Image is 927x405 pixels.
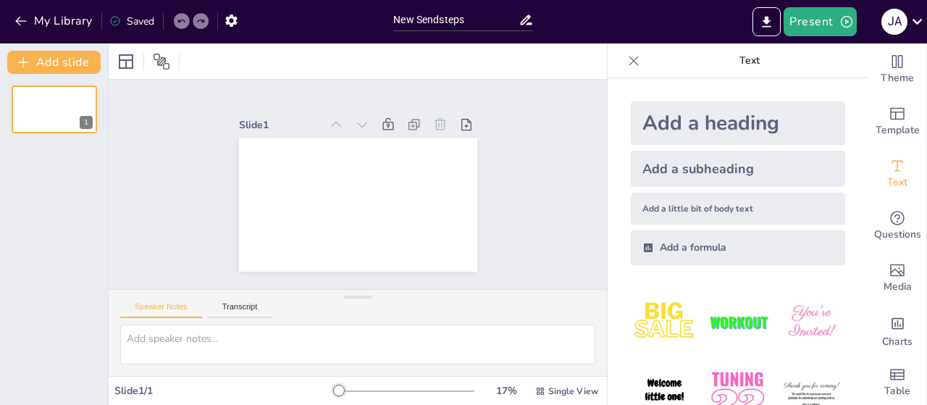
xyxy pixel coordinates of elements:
[874,227,921,243] span: Questions
[153,53,170,70] span: Position
[868,96,926,148] div: Add ready made slides
[631,101,845,145] div: Add a heading
[704,288,771,356] img: 2.jpeg
[881,7,907,36] button: J a
[884,383,910,399] span: Table
[882,334,913,350] span: Charts
[109,14,154,28] div: Saved
[80,116,93,129] div: 1
[876,122,920,138] span: Template
[881,9,907,35] div: J a
[868,252,926,304] div: Add images, graphics, shapes or video
[868,43,926,96] div: Change the overall theme
[114,384,335,398] div: Slide 1 / 1
[252,94,335,125] div: Slide 1
[393,9,518,30] input: Insert title
[548,385,598,397] span: Single View
[752,7,781,36] button: Export to PowerPoint
[12,85,97,133] div: 1
[645,43,854,78] p: Text
[778,288,845,356] img: 3.jpeg
[120,302,202,318] button: Speaker Notes
[7,51,101,74] button: Add slide
[887,175,907,191] span: Text
[868,148,926,200] div: Add text boxes
[11,9,98,33] button: My Library
[868,304,926,356] div: Add charts and graphs
[208,302,272,318] button: Transcript
[884,279,912,295] span: Media
[631,230,845,265] div: Add a formula
[489,384,524,398] div: 17 %
[631,193,845,225] div: Add a little bit of body text
[868,200,926,252] div: Get real-time input from your audience
[631,288,698,356] img: 1.jpeg
[784,7,856,36] button: Present
[631,151,845,187] div: Add a subheading
[881,70,914,86] span: Theme
[114,50,138,73] div: Layout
